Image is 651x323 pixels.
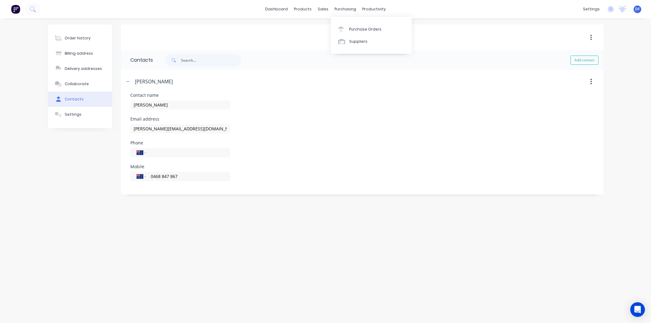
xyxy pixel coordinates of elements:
button: Settings [48,107,112,122]
div: Phone [130,141,230,145]
button: Order history [48,31,112,46]
input: Search... [181,54,241,66]
div: Billing address [65,51,93,56]
div: settings [580,5,603,14]
div: productivity [359,5,389,14]
div: Collaborate [65,81,89,87]
div: Email address [130,117,230,121]
div: purchasing [331,5,359,14]
button: Billing address [48,46,112,61]
div: Contact name [130,93,230,97]
div: Contacts [65,96,84,102]
div: Suppliers [349,39,367,44]
button: Add contact [570,56,599,65]
div: Contacts [121,50,153,70]
button: Delivery addresses [48,61,112,76]
div: Open Intercom Messenger [630,302,645,317]
button: Contacts [48,92,112,107]
div: Order history [65,35,91,41]
div: Delivery addresses [65,66,102,71]
a: Suppliers [331,35,412,48]
div: [PERSON_NAME] [135,78,173,85]
div: Settings [65,112,81,117]
a: Purchase Orders [331,23,412,35]
button: Collaborate [48,76,112,92]
span: DF [635,6,640,12]
a: dashboard [262,5,291,14]
div: sales [315,5,331,14]
div: Purchase Orders [349,27,382,32]
div: products [291,5,315,14]
div: Mobile [130,165,230,169]
img: Factory [11,5,20,14]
